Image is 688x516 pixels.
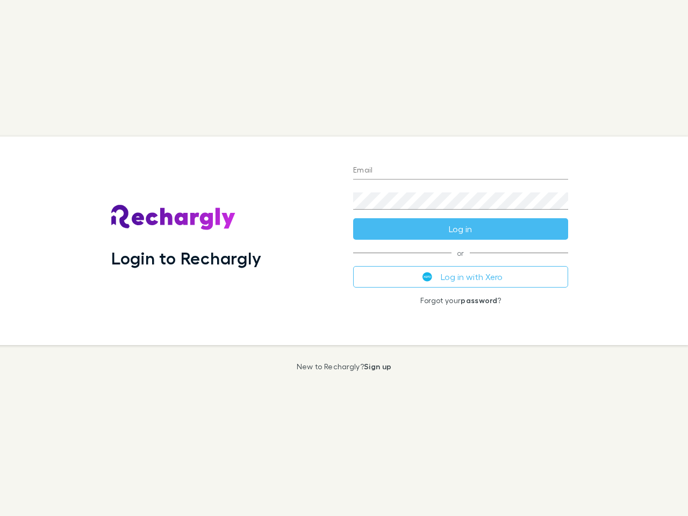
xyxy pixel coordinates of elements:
p: Forgot your ? [353,296,568,305]
button: Log in [353,218,568,240]
img: Rechargly's Logo [111,205,236,231]
img: Xero's logo [422,272,432,282]
a: password [461,296,497,305]
h1: Login to Rechargly [111,248,261,268]
a: Sign up [364,362,391,371]
p: New to Rechargly? [297,362,392,371]
button: Log in with Xero [353,266,568,288]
